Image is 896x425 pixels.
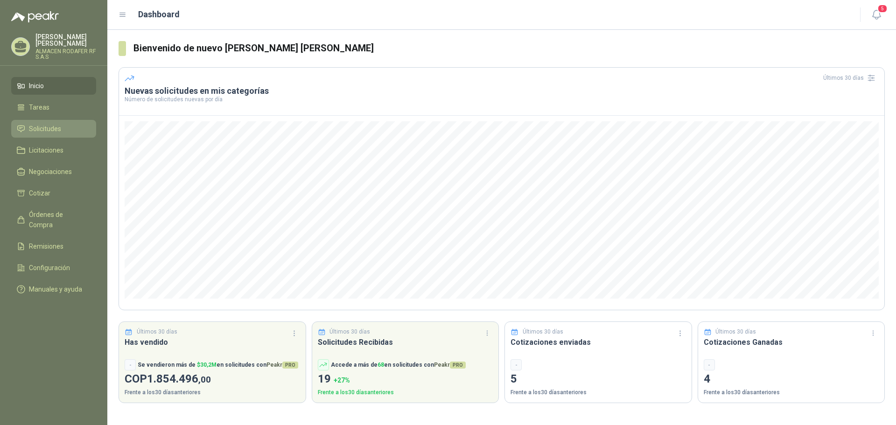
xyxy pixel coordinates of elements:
p: 5 [511,370,686,388]
span: 5 [877,4,888,13]
span: $ 30,2M [197,362,217,368]
p: Frente a los 30 días anteriores [511,388,686,397]
p: Últimos 30 días [137,327,177,336]
p: Frente a los 30 días anteriores [318,388,493,397]
div: - [125,359,136,370]
a: Remisiones [11,237,96,255]
div: - [511,359,522,370]
a: Inicio [11,77,96,95]
p: Frente a los 30 días anteriores [704,388,879,397]
span: Peakr [266,362,298,368]
span: Solicitudes [29,124,61,134]
h3: Nuevas solicitudes en mis categorías [125,85,879,97]
span: Peakr [434,362,466,368]
p: Últimos 30 días [715,327,756,336]
p: Últimos 30 días [329,327,370,336]
a: Solicitudes [11,120,96,138]
a: Órdenes de Compra [11,206,96,234]
h3: Solicitudes Recibidas [318,336,493,348]
a: Cotizar [11,184,96,202]
span: Licitaciones [29,145,63,155]
span: Negociaciones [29,167,72,177]
span: ,00 [198,374,211,385]
span: Cotizar [29,188,50,198]
h3: Cotizaciones Ganadas [704,336,879,348]
p: Accede a más de en solicitudes con [331,361,466,369]
span: Manuales y ayuda [29,284,82,294]
span: Órdenes de Compra [29,209,87,230]
span: PRO [450,362,466,369]
p: Número de solicitudes nuevas por día [125,97,879,102]
span: Configuración [29,263,70,273]
p: [PERSON_NAME] [PERSON_NAME] [35,34,96,47]
span: + 27 % [334,376,350,384]
span: PRO [282,362,298,369]
h1: Dashboard [138,8,180,21]
span: Inicio [29,81,44,91]
h3: Cotizaciones enviadas [511,336,686,348]
img: Logo peakr [11,11,59,22]
span: 68 [378,362,384,368]
p: 4 [704,370,879,388]
p: 19 [318,370,493,388]
a: Tareas [11,98,96,116]
div: Últimos 30 días [823,70,879,85]
span: Tareas [29,102,49,112]
p: Se vendieron más de en solicitudes con [138,361,298,369]
a: Licitaciones [11,141,96,159]
p: COP [125,370,300,388]
button: 5 [868,7,885,23]
h3: Bienvenido de nuevo [PERSON_NAME] [PERSON_NAME] [133,41,885,56]
span: Remisiones [29,241,63,251]
p: ALMACEN RODAFER RF S.A.S [35,49,96,60]
h3: Has vendido [125,336,300,348]
a: Manuales y ayuda [11,280,96,298]
div: - [704,359,715,370]
a: Configuración [11,259,96,277]
a: Negociaciones [11,163,96,181]
span: 1.854.496 [147,372,211,385]
p: Últimos 30 días [523,327,563,336]
p: Frente a los 30 días anteriores [125,388,300,397]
